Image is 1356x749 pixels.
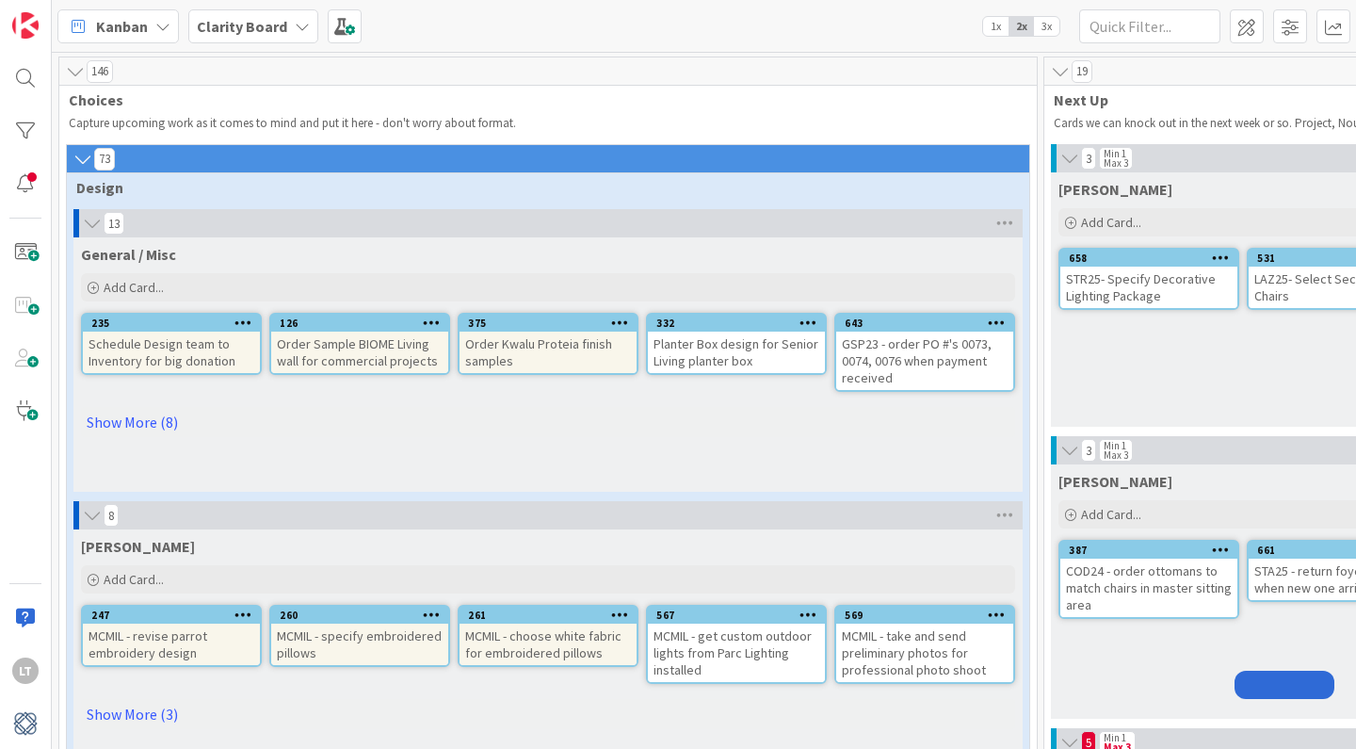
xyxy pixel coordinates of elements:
div: 569 [845,609,1013,622]
div: Order Kwalu Proteia finish samples [460,332,637,373]
span: General / Misc [81,245,176,264]
div: MCMIL - revise parrot embroidery design [83,624,260,665]
span: Add Card... [1081,506,1141,523]
p: Capture upcoming work as it comes to mind and put it here - don't worry about format. [69,116,1027,131]
img: Visit kanbanzone.com [12,12,39,39]
span: Gina [1058,180,1172,199]
div: 658 [1060,250,1237,267]
div: 235 [83,315,260,332]
span: Lisa T. [1058,472,1172,491]
div: 375 [460,315,637,332]
div: 375 [468,317,637,330]
div: 235 [91,317,260,330]
span: 13 [104,212,124,235]
div: 126 [280,317,448,330]
div: Min 1 [1104,441,1126,450]
div: 567 [656,609,825,622]
div: MCMIL - specify embroidered pillows [271,624,448,665]
div: Min 1 [1104,733,1126,742]
div: 567MCMIL - get custom outdoor lights from Parc Lighting installed [648,607,825,682]
span: 3x [1034,17,1059,36]
span: 3 [1081,439,1096,462]
div: LT [12,658,39,684]
div: 643 [836,315,1013,332]
div: 387COD24 - order ottomans to match chairs in master sitting area [1060,542,1237,617]
div: 567 [648,607,825,624]
div: 247MCMIL - revise parrot embroidery design [83,607,260,665]
div: 260 [271,607,448,624]
span: 3 [1081,147,1096,170]
div: 247 [91,609,260,622]
a: Show More (8) [81,407,1015,437]
div: 658 [1069,252,1237,265]
div: Max 3 [1104,158,1128,168]
div: 260 [280,609,448,622]
div: STR25- Specify Decorative Lighting Package [1060,267,1237,308]
div: 569MCMIL - take and send preliminary photos for professional photo shoot [836,607,1013,682]
div: 126 [271,315,448,332]
div: Max 3 [1104,450,1128,460]
div: 332 [656,317,825,330]
span: 146 [87,60,113,83]
span: 1x [983,17,1009,36]
input: Quick Filter... [1079,9,1220,43]
span: 8 [104,504,119,527]
span: 2x [1009,17,1034,36]
b: Clarity Board [197,17,287,36]
div: MCMIL - get custom outdoor lights from Parc Lighting installed [648,624,825,682]
img: avatar [12,710,39,737]
div: 387 [1060,542,1237,559]
div: 260MCMIL - specify embroidered pillows [271,607,448,665]
div: COD24 - order ottomans to match chairs in master sitting area [1060,559,1237,617]
div: 643GSP23 - order PO #'s 0073, 0074, 0076 when payment received [836,315,1013,390]
span: Add Card... [1081,214,1141,231]
div: 569 [836,607,1013,624]
div: 658STR25- Specify Decorative Lighting Package [1060,250,1237,308]
div: 126Order Sample BIOME Living wall for commercial projects [271,315,448,373]
div: 235Schedule Design team to Inventory for big donation [83,315,260,373]
div: 643 [845,317,1013,330]
a: Show More (3) [81,699,1015,729]
span: 73 [94,148,115,171]
span: Design [76,178,1006,197]
div: 375Order Kwalu Proteia finish samples [460,315,637,373]
div: Planter Box design for Senior Living planter box [648,332,825,373]
div: 261MCMIL - choose white fabric for embroidered pillows [460,607,637,665]
span: MCMIL McMillon [81,537,195,556]
span: Add Card... [104,279,164,296]
div: 332Planter Box design for Senior Living planter box [648,315,825,373]
span: 19 [1072,60,1092,83]
div: 387 [1069,544,1237,557]
div: 247 [83,607,260,624]
div: MCMIL - choose white fabric for embroidered pillows [460,624,637,665]
span: Add Card... [104,571,164,588]
div: Schedule Design team to Inventory for big donation [83,332,260,373]
div: GSP23 - order PO #'s 0073, 0074, 0076 when payment received [836,332,1013,390]
div: Order Sample BIOME Living wall for commercial projects [271,332,448,373]
div: 261 [460,607,637,624]
div: MCMIL - take and send preliminary photos for professional photo shoot [836,624,1013,682]
div: Min 1 [1104,149,1126,158]
div: 261 [468,609,637,622]
span: Kanban [96,15,148,38]
div: 332 [648,315,825,332]
span: Choices [69,90,1013,109]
